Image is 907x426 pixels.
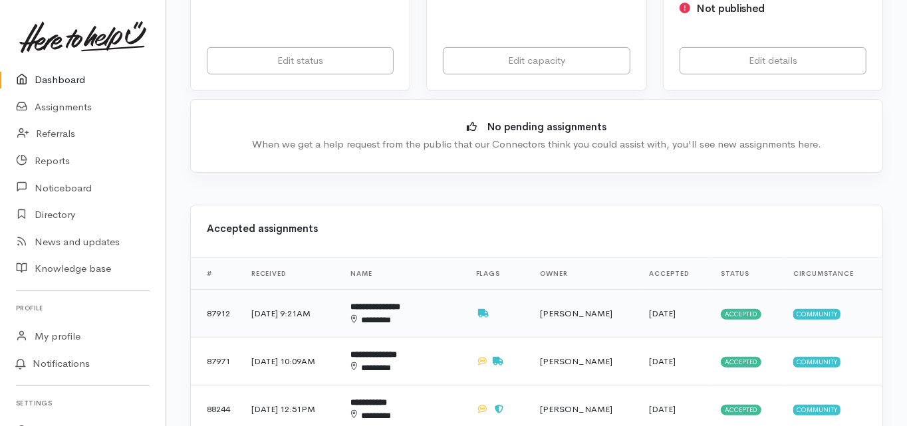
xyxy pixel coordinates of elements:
time: [DATE] [650,356,676,367]
span: Community [793,405,841,415]
span: Accepted [721,309,761,320]
th: Owner [529,258,639,290]
a: Edit status [207,47,394,74]
th: Received [241,258,340,290]
td: [DATE] 10:09AM [241,338,340,385]
th: Flags [465,258,529,290]
td: 87912 [191,290,241,338]
th: Status [710,258,783,290]
span: Community [793,357,841,368]
h6: Profile [16,299,150,317]
td: 87971 [191,338,241,385]
th: Accepted [639,258,711,290]
th: # [191,258,241,290]
h6: Settings [16,394,150,412]
td: [DATE] 9:21AM [241,290,340,338]
td: [PERSON_NAME] [529,290,639,338]
span: Accepted [721,357,761,368]
b: No pending assignments [487,120,606,133]
time: [DATE] [650,308,676,319]
b: Accepted assignments [207,222,318,235]
span: Not published [696,1,765,15]
th: Circumstance [783,258,882,290]
a: Edit details [680,47,866,74]
span: Accepted [721,405,761,415]
td: [PERSON_NAME] [529,338,639,385]
span: Community [793,309,841,320]
th: Name [340,258,465,290]
div: When we get a help request from the public that our Connectors think you could assist with, you'l... [211,137,862,152]
a: Edit capacity [443,47,630,74]
time: [DATE] [650,403,676,415]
